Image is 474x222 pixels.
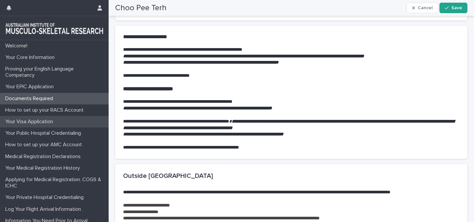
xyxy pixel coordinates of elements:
p: Applying for Medical Registration. COGS & ICHC [3,177,109,189]
button: Save [439,3,467,13]
p: Your Visa Application [3,119,58,125]
p: Medical Registration Declarations [3,153,86,160]
h2: Choo Pee Terh [115,3,167,13]
p: Welcome! [3,43,33,49]
p: Log Your Flight Arrival Information [3,206,86,212]
p: How to set up your AMC Account [3,142,87,148]
p: Your Medical Registration History [3,165,85,171]
span: Cancel [418,6,433,10]
img: 1xcjEmqDTcmQhduivVBy [5,21,103,35]
p: Your Private Hospital Credentialing [3,194,89,201]
h2: Outside [GEOGRAPHIC_DATA] [123,172,460,180]
p: How to set up your RACS Account [3,107,89,113]
p: Documents Required [3,96,58,102]
span: Save [451,6,462,10]
p: Your Core Information [3,54,60,61]
button: Cancel [407,3,438,13]
p: Your Public Hospital Credentialing [3,130,86,136]
p: Proving your English Language Competancy [3,66,109,78]
p: Your EPIC Application [3,84,59,90]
